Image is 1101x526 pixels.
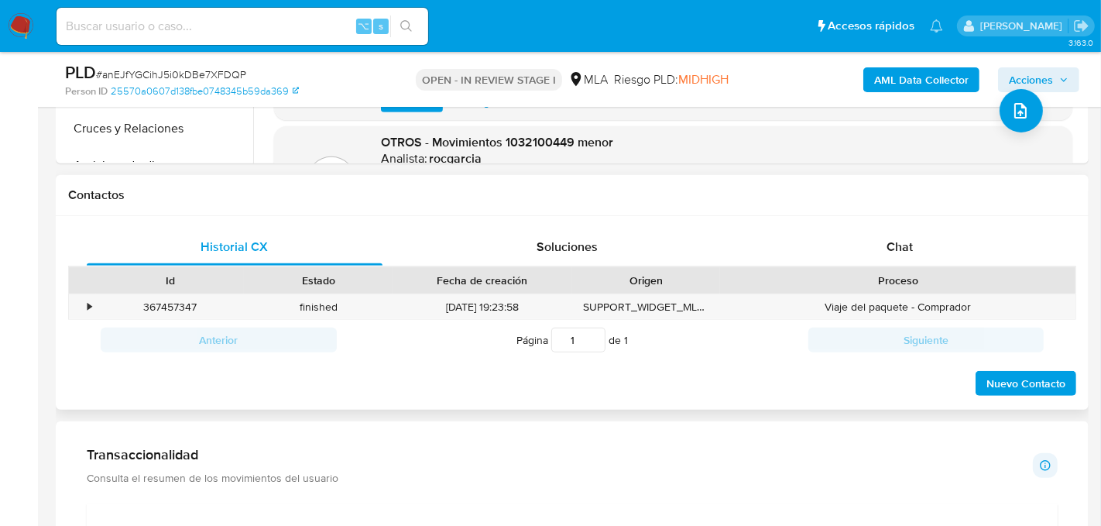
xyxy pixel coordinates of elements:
[1000,89,1043,132] button: upload-file
[720,294,1075,320] div: Viaje del paquete - Comprador
[57,16,428,36] input: Buscar usuario o caso...
[998,67,1079,92] button: Acciones
[568,71,608,88] div: MLA
[68,187,1076,203] h1: Contactos
[1068,36,1093,49] span: 3.163.0
[379,19,383,33] span: s
[1073,18,1089,34] a: Salir
[87,300,91,315] div: •
[583,273,709,288] div: Origen
[65,60,96,84] b: PLD
[874,67,969,92] b: AML Data Collector
[678,70,729,88] span: MIDHIGH
[930,19,943,33] a: Notificaciones
[111,84,299,98] a: 25570a0607d138fbe0748345b59da369
[1009,67,1053,92] span: Acciones
[863,67,979,92] button: AML Data Collector
[60,110,253,147] button: Cruces y Relaciones
[614,71,729,88] span: Riesgo PLD:
[624,332,628,348] span: 1
[976,371,1076,396] button: Nuevo Contacto
[201,238,268,256] span: Historial CX
[887,238,913,256] span: Chat
[429,151,482,167] h6: rocgarcia
[808,328,1044,352] button: Siguiente
[96,67,246,82] span: # anEJfYGCihJ5i0kDBe7XFDQP
[381,133,613,151] span: OTROS - Movimientos 1032100449 menor
[60,147,253,184] button: Anticipos de dinero
[389,95,435,111] span: Ver archivo
[107,273,233,288] div: Id
[416,69,562,91] p: OPEN - IN REVIEW STAGE I
[986,373,1065,394] span: Nuevo Contacto
[731,273,1065,288] div: Proceso
[393,294,572,320] div: [DATE] 19:23:58
[980,19,1068,33] p: gabriela.sanchez@mercadolibre.com
[381,151,427,167] p: Analista:
[516,328,628,352] span: Página de
[101,328,337,352] button: Anterior
[572,294,720,320] div: SUPPORT_WIDGET_ML_MOBILE
[454,95,497,111] span: Descargar
[390,15,422,37] button: search-icon
[537,238,598,256] span: Soluciones
[828,18,914,34] span: Accesos rápidos
[403,273,561,288] div: Fecha de creación
[96,294,244,320] div: 367457347
[65,84,108,98] b: Person ID
[244,294,392,320] div: finished
[255,273,381,288] div: Estado
[358,19,369,33] span: ⌥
